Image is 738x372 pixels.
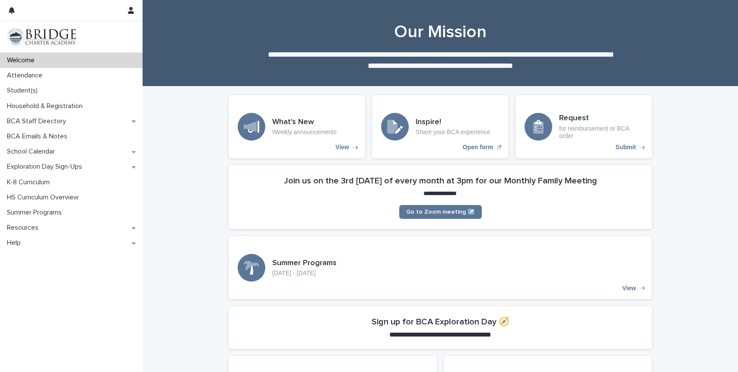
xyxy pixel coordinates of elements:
p: Resources [3,224,45,232]
p: Welcome [3,56,41,64]
p: Help [3,239,28,247]
h3: Inspire! [416,118,490,127]
a: View [229,95,365,158]
h3: Summer Programs [272,259,337,268]
p: View [622,285,636,292]
p: BCA Emails & Notes [3,132,74,141]
span: Go to Zoom meeting ↗️ [406,209,475,215]
p: Student(s) [3,87,45,95]
p: Attendance [3,71,49,80]
h3: Request [559,114,643,123]
img: V1C1m3IdTEidaUdm9Hs0 [7,28,76,45]
p: for reimbursement or BCA order [559,125,643,140]
p: View [335,144,349,151]
p: Share your BCA experience [416,128,490,136]
h2: Sign up for BCA Exploration Day 🧭 [372,317,509,327]
h1: Our Mission [229,22,652,42]
p: [DATE] - [DATE] [272,269,337,277]
p: BCA Staff Directory [3,117,73,125]
p: Weekly announcements [272,128,337,136]
a: Go to Zoom meeting ↗️ [399,205,482,219]
p: Open form [463,144,493,151]
h3: What's New [272,118,337,127]
h2: Join us on the 3rd [DATE] of every month at 3pm for our Monthly Family Meeting [284,176,597,186]
a: Open form [372,95,509,158]
p: School Calendar [3,148,62,156]
a: Submit [515,95,652,158]
a: View [229,236,652,299]
p: Submit [616,144,636,151]
p: HS Curriculum Overview [3,193,86,202]
p: Household & Registration [3,102,89,110]
p: K-8 Curriculum [3,178,57,186]
p: Summer Programs [3,208,69,217]
p: Exploration Day Sign-Ups [3,163,89,171]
